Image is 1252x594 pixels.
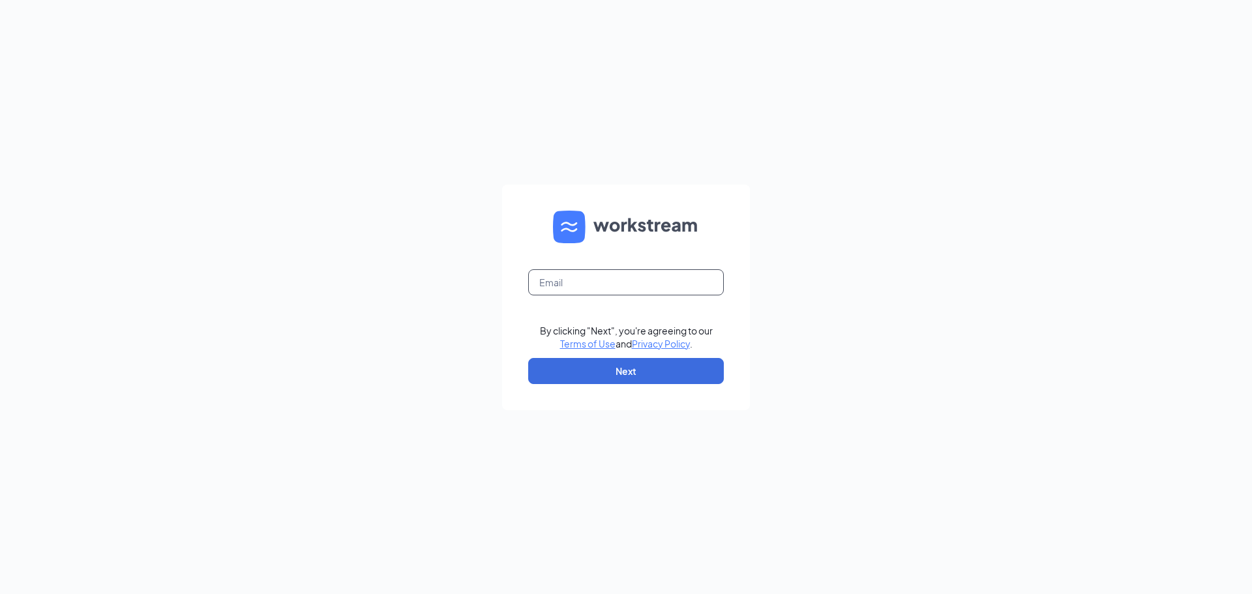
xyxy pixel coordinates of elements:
[528,269,724,295] input: Email
[528,358,724,384] button: Next
[560,338,616,349] a: Terms of Use
[632,338,690,349] a: Privacy Policy
[540,324,713,350] div: By clicking "Next", you're agreeing to our and .
[553,211,699,243] img: WS logo and Workstream text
